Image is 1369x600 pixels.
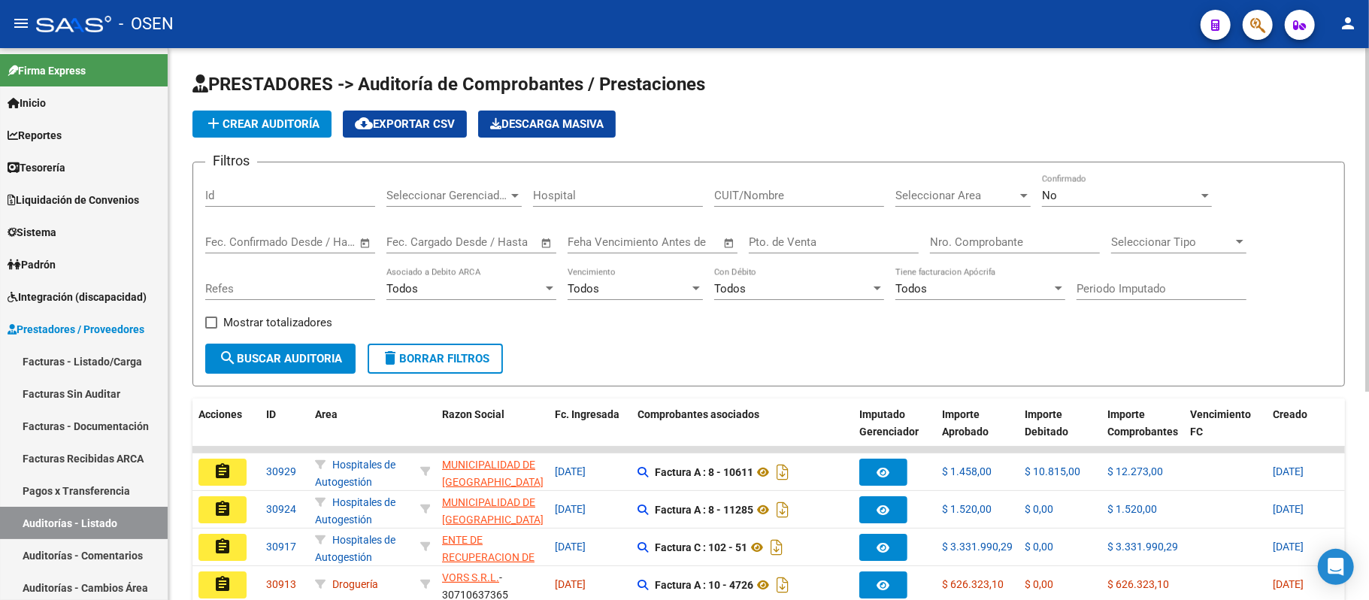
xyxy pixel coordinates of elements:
span: Importe Debitado [1025,408,1068,438]
button: Open calendar [538,235,556,252]
span: $ 626.323,10 [1107,578,1169,590]
span: Seleccionar Area [895,189,1017,202]
input: Fecha fin [280,235,353,249]
mat-icon: assignment [214,462,232,480]
mat-icon: cloud_download [355,114,373,132]
mat-icon: person [1339,14,1357,32]
datatable-header-cell: Area [309,398,414,465]
datatable-header-cell: ID [260,398,309,465]
span: [DATE] [555,578,586,590]
span: 30924 [266,503,296,515]
span: [DATE] [555,541,586,553]
span: $ 3.331.990,29 [1107,541,1178,553]
strong: Factura A : 8 - 11285 [655,504,753,516]
i: Descargar documento [773,498,792,522]
h3: Filtros [205,150,257,171]
button: Descarga Masiva [478,111,616,138]
datatable-header-cell: Importe Comprobantes [1101,398,1184,465]
span: Borrar Filtros [381,352,489,365]
span: Todos [386,282,418,295]
i: Descargar documento [773,460,792,484]
mat-icon: delete [381,349,399,367]
span: Hospitales de Autogestión [315,459,395,488]
datatable-header-cell: Vencimiento FC [1184,398,1267,465]
span: Descarga Masiva [490,117,604,131]
span: Todos [895,282,927,295]
span: Importe Comprobantes [1107,408,1178,438]
mat-icon: assignment [214,538,232,556]
span: VORS S.R.L. [442,571,499,583]
datatable-header-cell: Comprobantes asociados [631,398,853,465]
span: Firma Express [8,62,86,79]
app-download-masive: Descarga masiva de comprobantes (adjuntos) [478,111,616,138]
datatable-header-cell: Fc. Ingresada [549,398,631,465]
span: $ 626.323,10 [942,578,1004,590]
datatable-header-cell: Creado [1267,398,1349,465]
span: $ 1.458,00 [942,465,992,477]
span: [DATE] [555,465,586,477]
span: Liquidación de Convenios [8,192,139,208]
span: 30913 [266,578,296,590]
span: [DATE] [555,503,586,515]
span: Reportes [8,127,62,144]
span: Importe Aprobado [942,408,989,438]
span: Creado [1273,408,1307,420]
mat-icon: menu [12,14,30,32]
input: Fecha inicio [386,235,447,249]
i: Descargar documento [773,573,792,597]
span: Seleccionar Gerenciador [386,189,508,202]
span: $ 1.520,00 [1107,503,1157,515]
button: Open calendar [721,235,738,252]
span: No [1042,189,1057,202]
span: Droguería [332,578,378,590]
span: 30929 [266,465,296,477]
span: Mostrar totalizadores [223,314,332,332]
i: Descargar documento [767,535,786,559]
div: - 30718615700 [442,532,543,563]
button: Open calendar [357,235,374,252]
span: $ 1.520,00 [942,503,992,515]
span: Seleccionar Tipo [1111,235,1233,249]
span: Hospitales de Autogestión [315,496,395,526]
strong: Factura A : 10 - 4726 [655,579,753,591]
button: Borrar Filtros [368,344,503,374]
datatable-header-cell: Imputado Gerenciador [853,398,936,465]
span: [DATE] [1273,503,1304,515]
mat-icon: assignment [214,575,232,593]
span: [DATE] [1273,541,1304,553]
span: Tesorería [8,159,65,176]
span: Todos [568,282,599,295]
span: $ 0,00 [1025,578,1053,590]
span: MUNICIPALIDAD DE [GEOGRAPHIC_DATA][PERSON_NAME] [442,459,544,505]
span: Prestadores / Proveedores [8,321,144,338]
span: PRESTADORES -> Auditoría de Comprobantes / Prestaciones [192,74,705,95]
datatable-header-cell: Acciones [192,398,260,465]
div: - 30545681508 [442,456,543,488]
button: Crear Auditoría [192,111,332,138]
span: Imputado Gerenciador [859,408,919,438]
span: Exportar CSV [355,117,455,131]
span: Comprobantes asociados [638,408,759,420]
input: Fecha fin [461,235,534,249]
mat-icon: search [219,349,237,367]
span: - OSEN [119,8,174,41]
span: MUNICIPALIDAD DE [GEOGRAPHIC_DATA][PERSON_NAME] [442,496,544,543]
span: Acciones [198,408,242,420]
button: Exportar CSV [343,111,467,138]
span: Hospitales de Autogestión [315,534,395,563]
span: $ 0,00 [1025,503,1053,515]
button: Buscar Auditoria [205,344,356,374]
span: Sistema [8,224,56,241]
span: Todos [714,282,746,295]
span: $ 10.815,00 [1025,465,1080,477]
span: Razon Social [442,408,504,420]
span: Vencimiento FC [1190,408,1251,438]
span: Fc. Ingresada [555,408,619,420]
strong: Factura C : 102 - 51 [655,541,747,553]
datatable-header-cell: Importe Aprobado [936,398,1019,465]
span: [DATE] [1273,578,1304,590]
span: Area [315,408,338,420]
datatable-header-cell: Importe Debitado [1019,398,1101,465]
div: Open Intercom Messenger [1318,549,1354,585]
span: $ 0,00 [1025,541,1053,553]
